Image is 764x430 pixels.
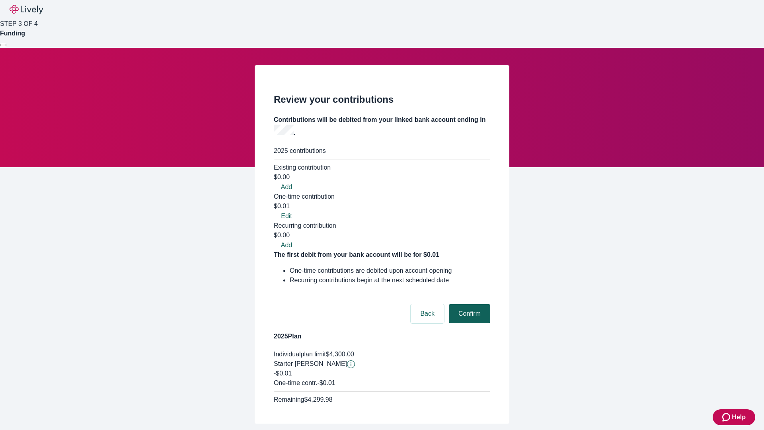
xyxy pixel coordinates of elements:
span: Starter [PERSON_NAME] [274,360,347,367]
h2: Review your contributions [274,92,490,107]
span: Help [732,412,746,422]
button: Add [274,240,299,250]
strong: The first debit from your bank account will be for $0.01 [274,251,439,258]
h4: Contributions will be debited from your linked bank account ending in . [274,115,490,138]
svg: Zendesk support icon [722,412,732,422]
button: Back [411,304,444,323]
span: -$0.01 [274,370,292,377]
div: Existing contribution [274,163,490,172]
button: Edit [274,211,299,221]
li: Recurring contributions begin at the next scheduled date [290,276,490,285]
div: $0.01 [274,201,490,211]
div: Recurring contribution [274,221,490,231]
span: $4,299.98 [304,396,332,403]
span: Remaining [274,396,304,403]
div: $0.00 [274,231,490,240]
div: One-time contribution [274,192,490,201]
li: One-time contributions are debited upon account opening [290,266,490,276]
span: One-time contr. [274,379,317,386]
button: Lively will contribute $0.01 to establish your account [347,360,355,368]
img: Lively [10,5,43,14]
button: Zendesk support iconHelp [713,409,755,425]
h4: 2025 Plan [274,332,490,341]
svg: Starter penny details [347,360,355,368]
div: 2025 contributions [274,146,490,156]
span: - $0.01 [317,379,335,386]
button: Add [274,182,299,192]
button: Confirm [449,304,490,323]
span: Individual plan limit [274,351,326,358]
div: $0.00 [274,172,490,182]
span: $4,300.00 [326,351,354,358]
